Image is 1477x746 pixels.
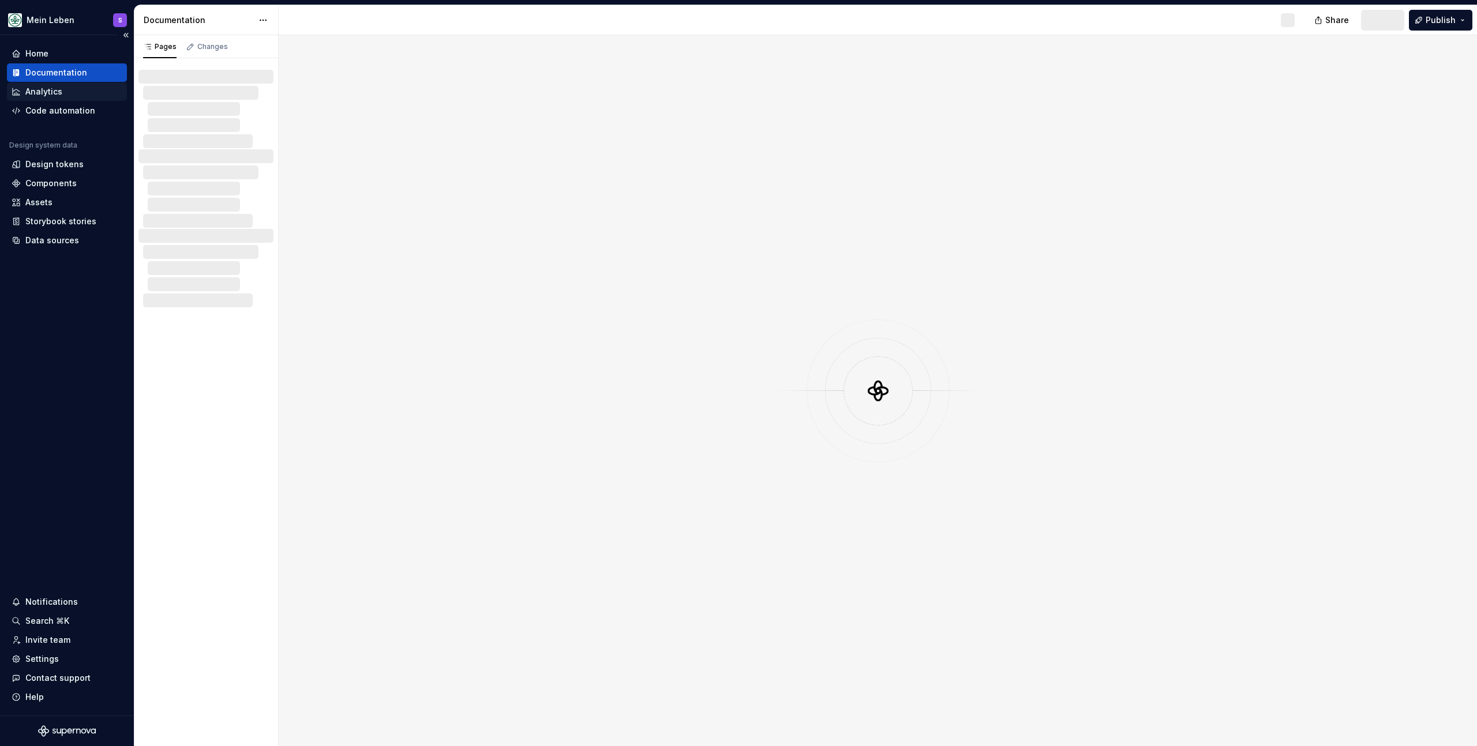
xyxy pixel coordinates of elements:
[25,48,48,59] div: Home
[7,193,127,212] a: Assets
[7,44,127,63] a: Home
[1426,14,1456,26] span: Publish
[7,231,127,250] a: Data sources
[7,174,127,193] a: Components
[25,235,79,246] div: Data sources
[25,67,87,78] div: Documentation
[7,155,127,174] a: Design tokens
[7,82,127,101] a: Analytics
[25,86,62,97] div: Analytics
[7,688,127,706] button: Help
[25,197,53,208] div: Assets
[7,101,127,120] a: Code automation
[25,634,70,646] div: Invite team
[7,650,127,668] a: Settings
[118,16,122,25] div: S
[7,631,127,649] a: Invite team
[197,42,228,51] div: Changes
[1325,14,1349,26] span: Share
[8,13,22,27] img: df5db9ef-aba0-4771-bf51-9763b7497661.png
[25,596,78,608] div: Notifications
[7,593,127,611] button: Notifications
[7,212,127,231] a: Storybook stories
[118,27,134,43] button: Collapse sidebar
[25,615,69,627] div: Search ⌘K
[7,612,127,630] button: Search ⌘K
[1309,10,1356,31] button: Share
[25,691,44,703] div: Help
[25,105,95,116] div: Code automation
[7,669,127,687] button: Contact support
[1409,10,1472,31] button: Publish
[25,216,96,227] div: Storybook stories
[7,63,127,82] a: Documentation
[144,14,253,26] div: Documentation
[38,725,96,737] svg: Supernova Logo
[25,672,91,684] div: Contact support
[9,141,77,150] div: Design system data
[2,7,132,32] button: Mein LebenS
[25,178,77,189] div: Components
[25,159,84,170] div: Design tokens
[143,42,177,51] div: Pages
[27,14,74,26] div: Mein Leben
[25,653,59,665] div: Settings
